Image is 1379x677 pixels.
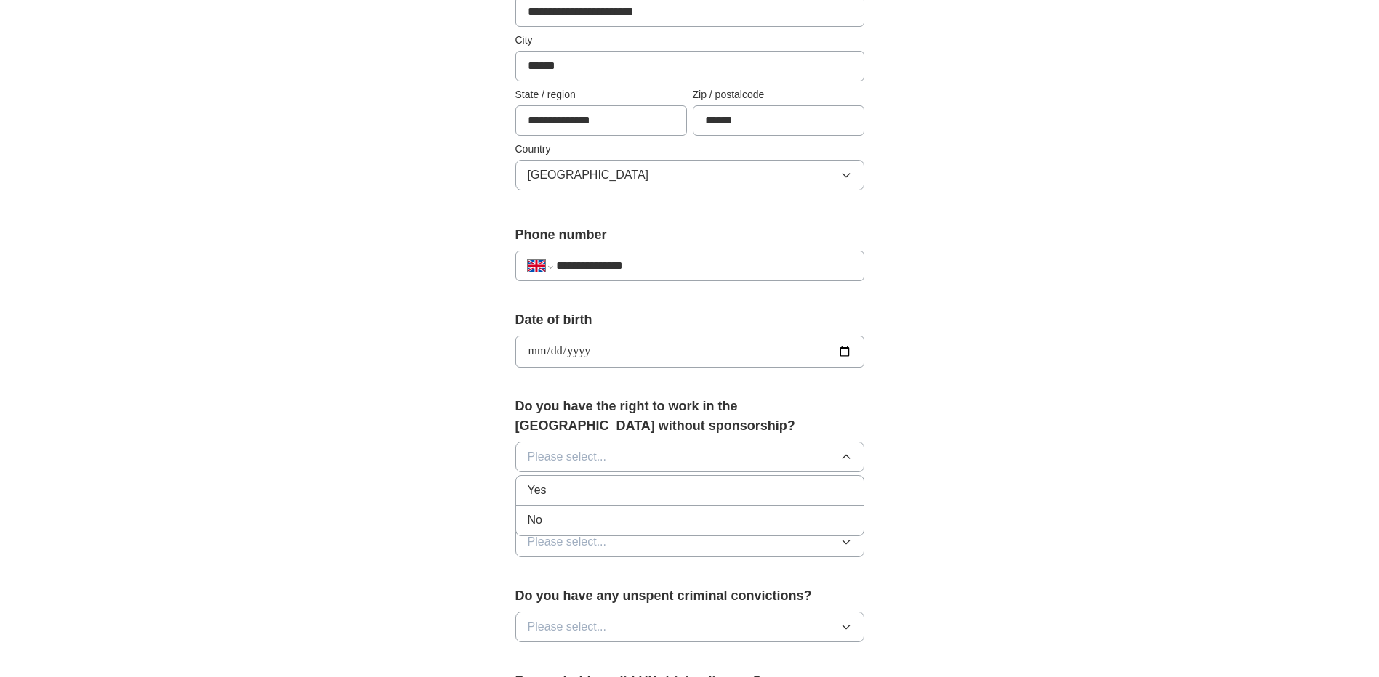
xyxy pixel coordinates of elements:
[693,87,864,102] label: Zip / postalcode
[515,527,864,557] button: Please select...
[515,310,864,330] label: Date of birth
[515,225,864,245] label: Phone number
[515,87,687,102] label: State / region
[515,442,864,472] button: Please select...
[528,166,649,184] span: [GEOGRAPHIC_DATA]
[528,533,607,551] span: Please select...
[515,33,864,48] label: City
[515,612,864,642] button: Please select...
[515,586,864,606] label: Do you have any unspent criminal convictions?
[528,448,607,466] span: Please select...
[528,482,547,499] span: Yes
[528,618,607,636] span: Please select...
[515,160,864,190] button: [GEOGRAPHIC_DATA]
[515,397,864,436] label: Do you have the right to work in the [GEOGRAPHIC_DATA] without sponsorship?
[528,511,542,529] span: No
[515,142,864,157] label: Country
